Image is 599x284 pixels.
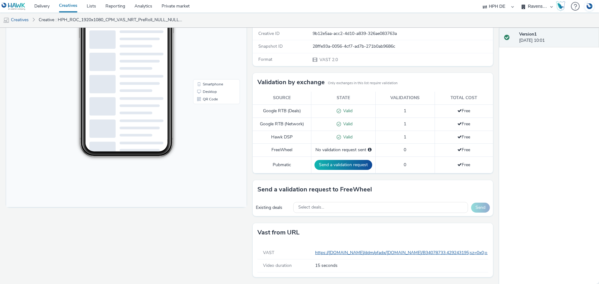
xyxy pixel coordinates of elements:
th: Validations [376,92,435,104]
span: VAST 2.0 [319,57,338,63]
button: Send [471,203,490,213]
span: Free [457,147,470,153]
span: Valid [341,121,353,127]
span: QR Code [197,146,212,150]
span: Free [457,121,470,127]
span: 15:54 [86,24,93,27]
td: Hawk DSP [253,131,311,144]
h3: Vast from URL [257,228,299,237]
span: Smartphone [197,131,217,135]
span: 1 [404,134,406,140]
th: Source [253,92,311,104]
span: Free [457,162,470,168]
span: Select deals... [298,205,324,210]
span: Free [457,108,470,114]
td: FreeWheel [253,144,311,156]
span: 1 [404,121,406,127]
div: 28ffe93a-0056-4cf7-ad7b-271b0ab9686c [313,43,492,50]
strong: Version 1 [519,31,537,37]
div: Please select a deal below and click on Send to send a validation request to FreeWheel. [368,147,372,153]
span: Desktop [197,138,211,142]
li: QR Code [188,144,232,152]
td: Google RTB (Deals) [253,104,311,118]
img: mobile [3,17,9,23]
div: 9b12e5aa-acc2-4d10-a839-326ae083763a [313,31,492,37]
td: Google RTB (Network) [253,118,311,131]
img: undefined Logo [2,2,26,10]
li: Desktop [188,137,232,144]
div: [DATE] 10:01 [519,31,594,44]
span: VAST [263,250,274,256]
td: Pubmatic [253,156,311,173]
img: Account DE [585,1,594,12]
img: Hawk Academy [556,1,565,11]
th: State [311,92,376,104]
a: Hawk Academy [556,1,568,11]
span: 0 [404,147,406,153]
span: 0 [404,162,406,168]
a: Creative : HPH_ROC_1920x1080_CPM_VAS_NRT_PreRoll_NULL_NULL_Kids3-6J_429243195 [36,12,185,27]
h3: Validation by exchange [257,78,325,87]
span: 15 seconds [315,262,486,269]
li: Smartphone [188,129,232,137]
span: Free [457,134,470,140]
small: Only exchanges in this list require validation [328,81,397,86]
div: Existing deals [256,205,290,211]
span: Snapshot ID [258,43,283,49]
span: Creative ID [258,31,280,36]
span: Format [258,56,272,62]
th: Total cost [435,92,493,104]
div: No validation request sent [314,147,372,153]
h3: Send a validation request to FreeWheel [257,185,372,194]
span: Valid [341,134,353,140]
button: Send a validation request [314,160,372,170]
span: Video duration [263,262,292,268]
span: Valid [341,108,353,114]
span: 1 [404,108,406,114]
